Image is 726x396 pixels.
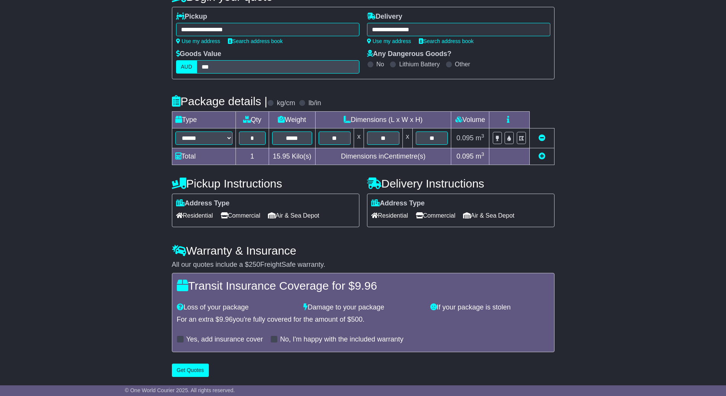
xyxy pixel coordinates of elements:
[220,316,233,323] span: 9.96
[315,148,451,165] td: Dimensions in Centimetre(s)
[481,133,484,139] sup: 3
[172,364,209,377] button: Get Quotes
[172,244,555,257] h4: Warranty & Insurance
[476,134,484,142] span: m
[176,38,220,44] a: Use my address
[269,148,315,165] td: Kilo(s)
[367,50,452,58] label: Any Dangerous Goods?
[172,261,555,269] div: All our quotes include a $ FreightSafe warranty.
[402,128,412,148] td: x
[351,316,362,323] span: 500
[221,210,260,221] span: Commercial
[176,210,213,221] span: Residential
[419,38,474,44] a: Search address book
[538,152,545,160] a: Add new item
[538,134,545,142] a: Remove this item
[277,99,295,107] label: kg/cm
[354,128,364,148] td: x
[457,152,474,160] span: 0.095
[176,50,221,58] label: Goods Value
[371,199,425,208] label: Address Type
[228,38,283,44] a: Search address book
[172,95,268,107] h4: Package details |
[249,261,260,268] span: 250
[367,38,411,44] a: Use my address
[236,112,269,128] td: Qty
[176,60,197,74] label: AUD
[426,303,553,312] div: If your package is stolen
[416,210,455,221] span: Commercial
[177,279,550,292] h4: Transit Insurance Coverage for $
[463,210,514,221] span: Air & Sea Depot
[457,134,474,142] span: 0.095
[125,387,235,393] span: © One World Courier 2025. All rights reserved.
[269,112,315,128] td: Weight
[371,210,408,221] span: Residential
[236,148,269,165] td: 1
[176,13,207,21] label: Pickup
[172,112,236,128] td: Type
[172,177,359,190] h4: Pickup Instructions
[399,61,440,68] label: Lithium Battery
[177,316,550,324] div: For an extra $ you're fully covered for the amount of $ .
[367,13,402,21] label: Delivery
[476,152,484,160] span: m
[451,112,489,128] td: Volume
[280,335,404,344] label: No, I'm happy with the included warranty
[355,279,377,292] span: 9.96
[268,210,319,221] span: Air & Sea Depot
[273,152,290,160] span: 15.95
[172,148,236,165] td: Total
[176,199,230,208] label: Address Type
[300,303,426,312] div: Damage to your package
[367,177,555,190] h4: Delivery Instructions
[377,61,384,68] label: No
[315,112,451,128] td: Dimensions (L x W x H)
[186,335,263,344] label: Yes, add insurance cover
[481,151,484,157] sup: 3
[173,303,300,312] div: Loss of your package
[308,99,321,107] label: lb/in
[455,61,470,68] label: Other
